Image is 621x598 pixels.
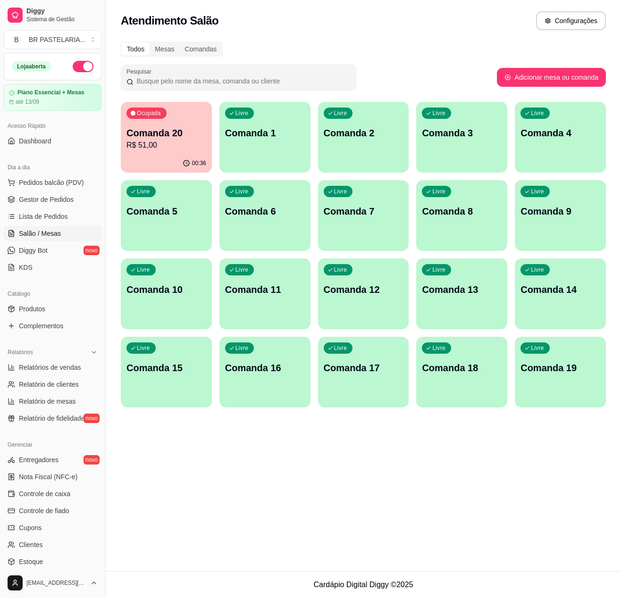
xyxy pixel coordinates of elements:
a: Salão / Mesas [4,226,101,241]
a: Cupons [4,520,101,535]
button: [EMAIL_ADDRESS][DOMAIN_NAME] [4,572,101,594]
button: LivreComanda 8 [416,180,507,251]
button: LivreComanda 10 [121,258,212,329]
a: Entregadoresnovo [4,452,101,467]
button: LivreComanda 4 [515,102,606,173]
span: Controle de fiado [19,506,69,515]
p: Livre [137,188,150,195]
p: Livre [432,344,445,352]
p: Comanda 3 [422,126,502,140]
button: Alterar Status [73,61,93,72]
p: Comanda 2 [324,126,403,140]
p: Comanda 20 [126,126,206,140]
p: Livre [531,109,544,117]
p: Livre [531,344,544,352]
a: Diggy Botnovo [4,243,101,258]
span: Relatório de clientes [19,380,79,389]
p: Comanda 7 [324,205,403,218]
p: Livre [334,266,347,274]
span: Relatório de fidelidade [19,414,84,423]
p: Comanda 13 [422,283,502,296]
article: Plano Essencial + Mesas [17,89,84,96]
p: 00:36 [192,159,206,167]
a: Produtos [4,301,101,316]
a: Gestor de Pedidos [4,192,101,207]
button: LivreComanda 19 [515,337,606,407]
span: Estoque [19,557,43,566]
span: Diggy [26,7,98,16]
div: BR PASTELARIA ... [29,35,85,44]
p: Livre [432,109,445,117]
p: Livre [235,188,249,195]
button: LivreComanda 16 [219,337,310,407]
button: LivreComanda 7 [318,180,409,251]
button: LivreComanda 15 [121,337,212,407]
input: Pesquisar [134,76,351,86]
a: Controle de fiado [4,503,101,518]
button: LivreComanda 12 [318,258,409,329]
span: Produtos [19,304,45,314]
div: Todos [122,42,150,56]
footer: Cardápio Digital Diggy © 2025 [106,571,621,598]
a: Nota Fiscal (NFC-e) [4,469,101,484]
span: Pedidos balcão (PDV) [19,178,84,187]
span: KDS [19,263,33,272]
p: Comanda 12 [324,283,403,296]
span: Cupons [19,523,42,532]
button: LivreComanda 2 [318,102,409,173]
button: LivreComanda 5 [121,180,212,251]
p: Ocupada [137,109,161,117]
span: Clientes [19,540,43,549]
div: Catálogo [4,286,101,301]
p: Livre [531,266,544,274]
p: Comanda 18 [422,361,502,374]
a: Complementos [4,318,101,333]
p: Comanda 17 [324,361,403,374]
a: Estoque [4,554,101,569]
span: B [12,35,21,44]
p: Comanda 16 [225,361,305,374]
span: Lista de Pedidos [19,212,68,221]
p: Livre [334,188,347,195]
button: LivreComanda 14 [515,258,606,329]
p: Livre [235,109,249,117]
button: LivreComanda 13 [416,258,507,329]
a: Clientes [4,537,101,552]
p: Livre [137,344,150,352]
a: Lista de Pedidos [4,209,101,224]
span: Relatório de mesas [19,397,76,406]
span: Entregadores [19,455,59,465]
p: Livre [235,344,249,352]
span: Gestor de Pedidos [19,195,74,204]
p: Livre [432,188,445,195]
p: Livre [235,266,249,274]
a: KDS [4,260,101,275]
button: LivreComanda 11 [219,258,310,329]
span: Relatórios [8,349,33,356]
div: Acesso Rápido [4,118,101,133]
p: Comanda 6 [225,205,305,218]
p: Livre [334,344,347,352]
a: Dashboard [4,133,101,149]
p: Livre [432,266,445,274]
p: Comanda 14 [520,283,600,296]
span: Sistema de Gestão [26,16,98,23]
p: Comanda 15 [126,361,206,374]
article: até 13/09 [16,98,39,106]
p: Livre [334,109,347,117]
p: Comanda 4 [520,126,600,140]
button: Configurações [536,11,606,30]
span: Relatórios de vendas [19,363,81,372]
button: LivreComanda 18 [416,337,507,407]
p: Comanda 9 [520,205,600,218]
div: Gerenciar [4,437,101,452]
p: Comanda 19 [520,361,600,374]
p: Comanda 1 [225,126,305,140]
p: Comanda 5 [126,205,206,218]
label: Pesquisar [126,67,155,75]
span: [EMAIL_ADDRESS][DOMAIN_NAME] [26,579,86,587]
h2: Atendimento Salão [121,13,218,28]
button: LivreComanda 17 [318,337,409,407]
button: LivreComanda 1 [219,102,310,173]
a: DiggySistema de Gestão [4,4,101,26]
